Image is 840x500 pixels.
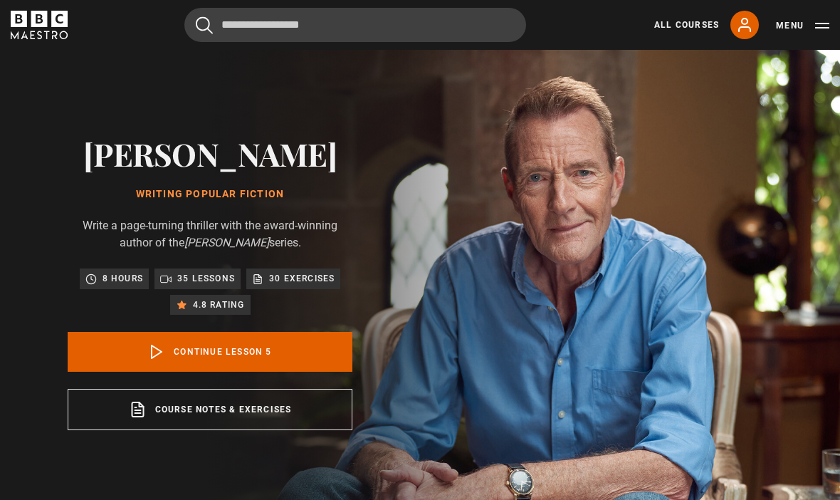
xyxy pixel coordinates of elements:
[184,236,269,249] i: [PERSON_NAME]
[68,135,352,172] h2: [PERSON_NAME]
[103,271,143,286] p: 8 hours
[184,8,526,42] input: Search
[196,16,213,34] button: Submit the search query
[776,19,829,33] button: Toggle navigation
[68,332,352,372] a: Continue lesson 5
[68,189,352,200] h1: Writing Popular Fiction
[269,271,335,286] p: 30 exercises
[11,11,68,39] svg: BBC Maestro
[68,217,352,251] p: Write a page-turning thriller with the award-winning author of the series.
[654,19,719,31] a: All Courses
[68,389,352,430] a: Course notes & exercises
[177,271,235,286] p: 35 lessons
[193,298,245,312] p: 4.8 rating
